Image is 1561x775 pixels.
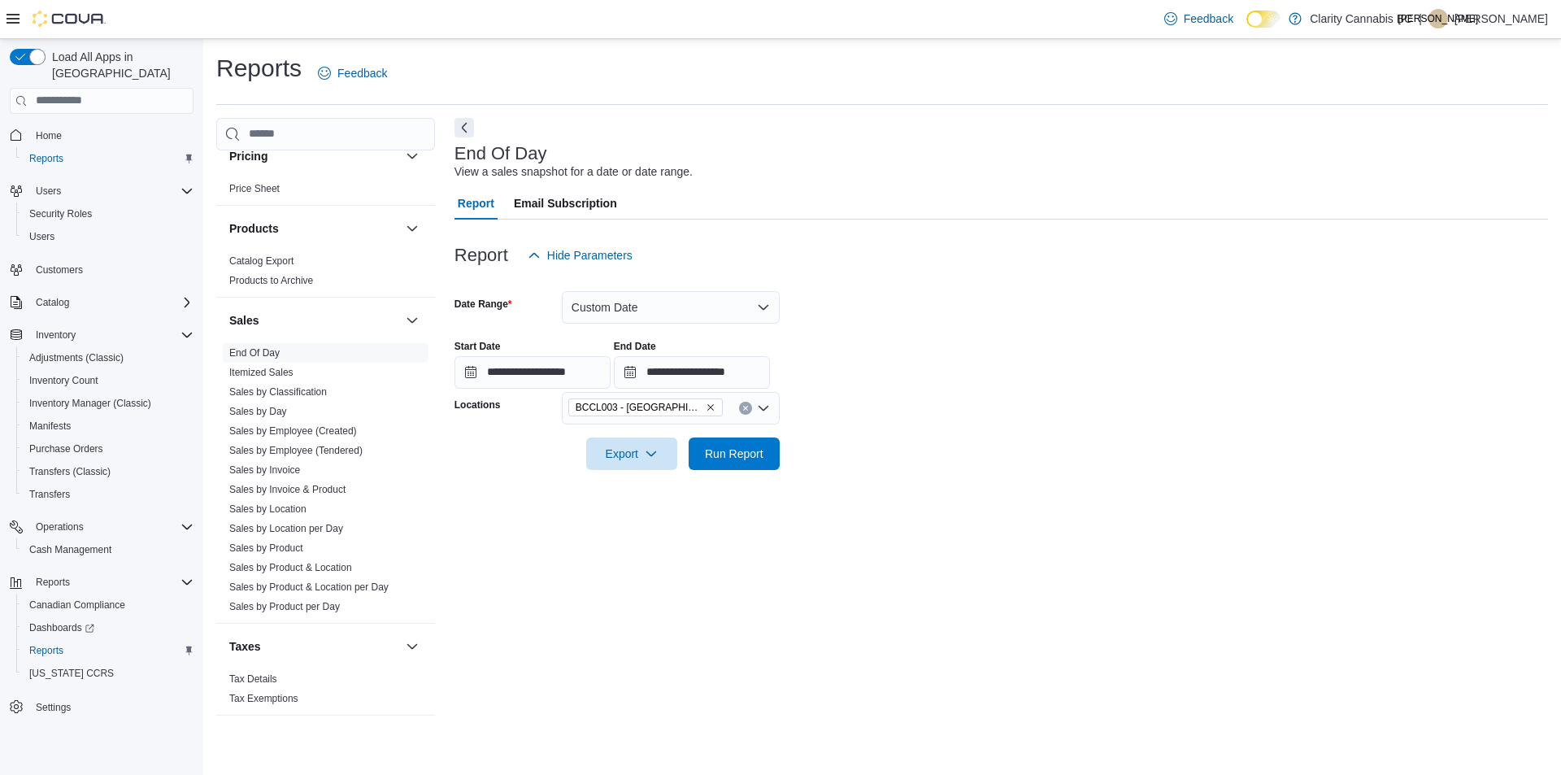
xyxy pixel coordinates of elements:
[229,220,399,237] button: Products
[29,696,193,716] span: Settings
[229,445,363,456] a: Sales by Employee (Tendered)
[1428,9,1448,28] div: Jared O'Sullivan
[229,220,279,237] h3: Products
[16,392,200,415] button: Inventory Manager (Classic)
[229,673,277,686] span: Tax Details
[29,181,67,201] button: Users
[402,311,422,330] button: Sales
[36,576,70,589] span: Reports
[16,460,200,483] button: Transfers (Classic)
[229,425,357,438] span: Sales by Employee (Created)
[23,416,193,436] span: Manifests
[229,385,327,398] span: Sales by Classification
[229,367,294,378] a: Itemized Sales
[229,484,346,495] a: Sales by Invoice & Product
[16,415,200,438] button: Manifests
[229,405,287,418] span: Sales by Day
[216,251,435,297] div: Products
[229,255,294,267] a: Catalog Export
[23,416,77,436] a: Manifests
[454,398,501,411] label: Locations
[29,293,193,312] span: Catalog
[23,439,193,459] span: Purchase Orders
[23,227,193,246] span: Users
[23,462,117,481] a: Transfers (Classic)
[216,343,435,623] div: Sales
[23,204,98,224] a: Security Roles
[562,291,780,324] button: Custom Date
[229,503,307,516] span: Sales by Location
[29,325,82,345] button: Inventory
[29,230,54,243] span: Users
[23,641,193,660] span: Reports
[29,644,63,657] span: Reports
[706,403,715,412] button: Remove BCCL003 - Langford from selection in this group
[29,420,71,433] span: Manifests
[229,255,294,268] span: Catalog Export
[29,181,193,201] span: Users
[3,694,200,718] button: Settings
[16,616,200,639] a: Dashboards
[29,543,111,556] span: Cash Management
[229,601,340,612] a: Sales by Product per Day
[16,594,200,616] button: Canadian Compliance
[23,204,193,224] span: Security Roles
[3,324,200,346] button: Inventory
[576,399,702,416] span: BCCL003 - [GEOGRAPHIC_DATA]
[229,148,267,164] h3: Pricing
[16,202,200,225] button: Security Roles
[29,698,77,717] a: Settings
[16,483,200,506] button: Transfers
[16,639,200,662] button: Reports
[29,260,89,280] a: Customers
[23,641,70,660] a: Reports
[29,667,114,680] span: [US_STATE] CCRS
[29,152,63,165] span: Reports
[10,117,193,761] nav: Complex example
[16,346,200,369] button: Adjustments (Classic)
[36,185,61,198] span: Users
[739,402,752,415] button: Clear input
[23,149,70,168] a: Reports
[29,351,124,364] span: Adjustments (Classic)
[3,571,200,594] button: Reports
[1454,9,1548,28] p: [PERSON_NAME]
[46,49,193,81] span: Load All Apps in [GEOGRAPHIC_DATA]
[36,701,71,714] span: Settings
[23,664,120,683] a: [US_STATE] CCRS
[514,187,617,220] span: Email Subscription
[705,446,763,462] span: Run Report
[16,369,200,392] button: Inventory Count
[521,239,639,272] button: Hide Parameters
[586,438,677,470] button: Export
[229,312,399,329] button: Sales
[454,144,547,163] h3: End Of Day
[216,179,435,205] div: Pricing
[1310,9,1412,28] p: Clarity Cannabis BC
[216,52,302,85] h1: Reports
[454,356,611,389] input: Press the down key to open a popover containing a calendar.
[29,465,111,478] span: Transfers (Classic)
[23,394,193,413] span: Inventory Manager (Classic)
[29,517,193,537] span: Operations
[1158,2,1240,35] a: Feedback
[689,438,780,470] button: Run Report
[229,366,294,379] span: Itemized Sales
[3,291,200,314] button: Catalog
[29,374,98,387] span: Inventory Count
[229,581,389,594] span: Sales by Product & Location per Day
[454,298,512,311] label: Date Range
[454,163,693,181] div: View a sales snapshot for a date or date range.
[229,274,313,287] span: Products to Archive
[23,664,193,683] span: Washington CCRS
[29,397,151,410] span: Inventory Manager (Classic)
[229,148,399,164] button: Pricing
[29,442,103,455] span: Purchase Orders
[36,263,83,276] span: Customers
[23,348,130,368] a: Adjustments (Classic)
[757,402,770,415] button: Open list of options
[29,517,90,537] button: Operations
[23,348,193,368] span: Adjustments (Classic)
[229,600,340,613] span: Sales by Product per Day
